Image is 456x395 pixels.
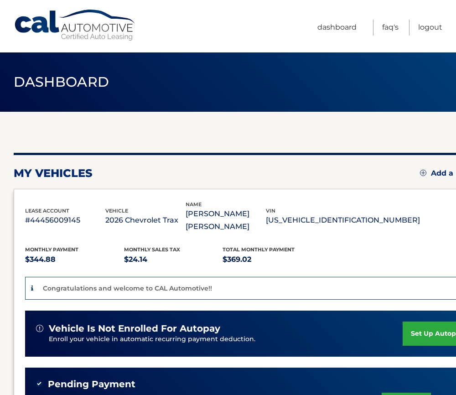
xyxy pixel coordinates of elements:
span: Pending Payment [48,379,135,390]
img: add.svg [420,170,426,176]
span: lease account [25,208,69,214]
img: alert-white.svg [36,325,43,332]
img: check-green.svg [36,380,42,387]
p: [US_VEHICLE_IDENTIFICATION_NUMBER] [266,214,420,227]
p: #44456009145 [25,214,105,227]
p: Enroll your vehicle in automatic recurring payment deduction. [49,334,403,344]
span: vin [266,208,275,214]
span: Monthly Payment [25,246,78,253]
span: Monthly sales Tax [124,246,180,253]
p: $24.14 [124,253,223,266]
span: vehicle is not enrolled for autopay [49,323,220,334]
span: Total Monthly Payment [223,246,295,253]
h2: my vehicles [14,166,93,180]
a: FAQ's [382,20,399,36]
a: Logout [418,20,442,36]
a: Dashboard [317,20,357,36]
span: vehicle [105,208,128,214]
p: [PERSON_NAME] [PERSON_NAME] [186,208,266,233]
p: $344.88 [25,253,124,266]
p: $369.02 [223,253,321,266]
span: name [186,201,202,208]
p: Congratulations and welcome to CAL Automotive!! [43,284,212,292]
a: Cal Automotive [14,9,137,42]
p: 2026 Chevrolet Trax [105,214,186,227]
span: Dashboard [14,73,109,90]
